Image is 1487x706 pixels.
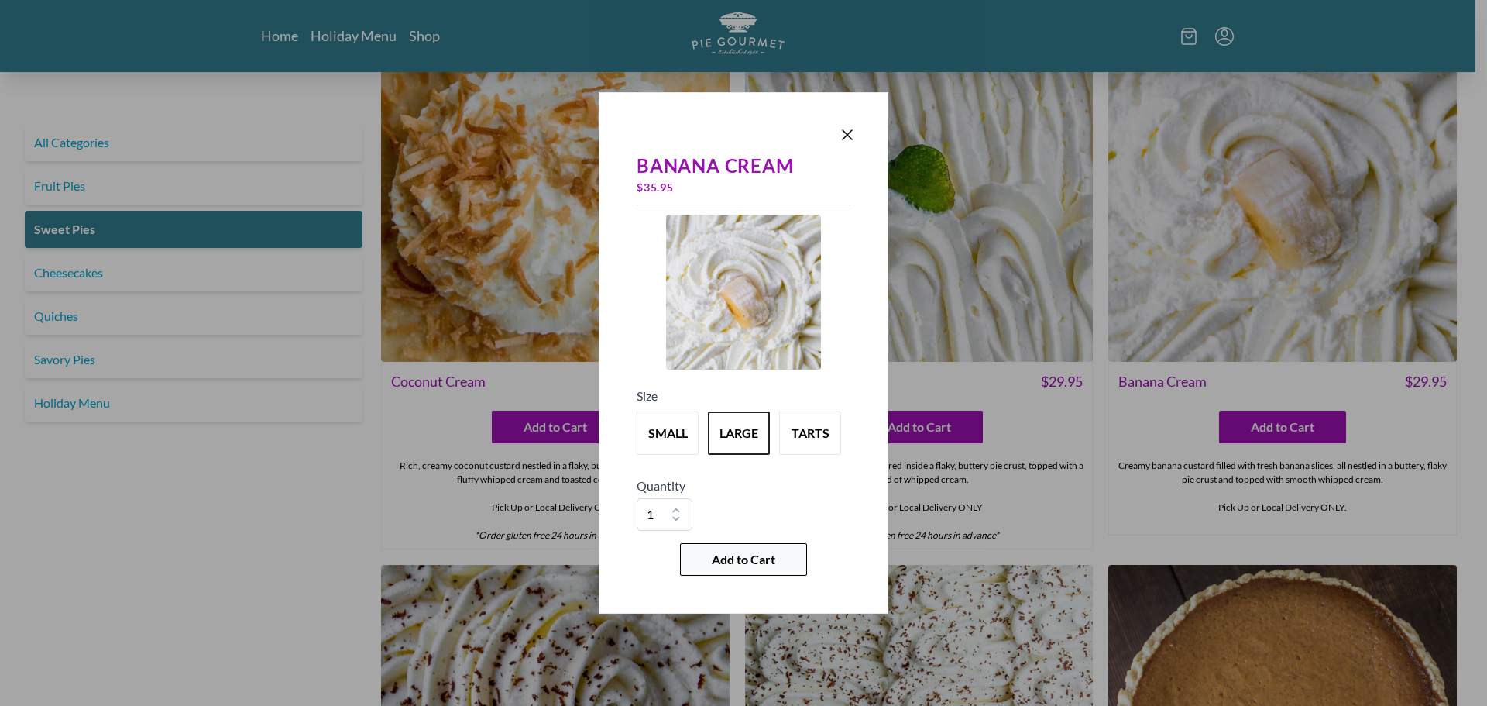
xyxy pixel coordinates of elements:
[637,155,850,177] div: Banana Cream
[666,215,821,374] a: Product Image
[637,477,850,495] h5: Quantity
[838,126,857,144] button: Close panel
[680,543,807,576] button: Add to Cart
[637,387,850,405] h5: Size
[779,412,841,455] button: Variant Swatch
[637,177,850,198] div: $ 35.95
[637,412,699,455] button: Variant Swatch
[666,215,821,370] img: Product Image
[712,550,775,569] span: Add to Cart
[708,412,770,455] button: Variant Swatch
